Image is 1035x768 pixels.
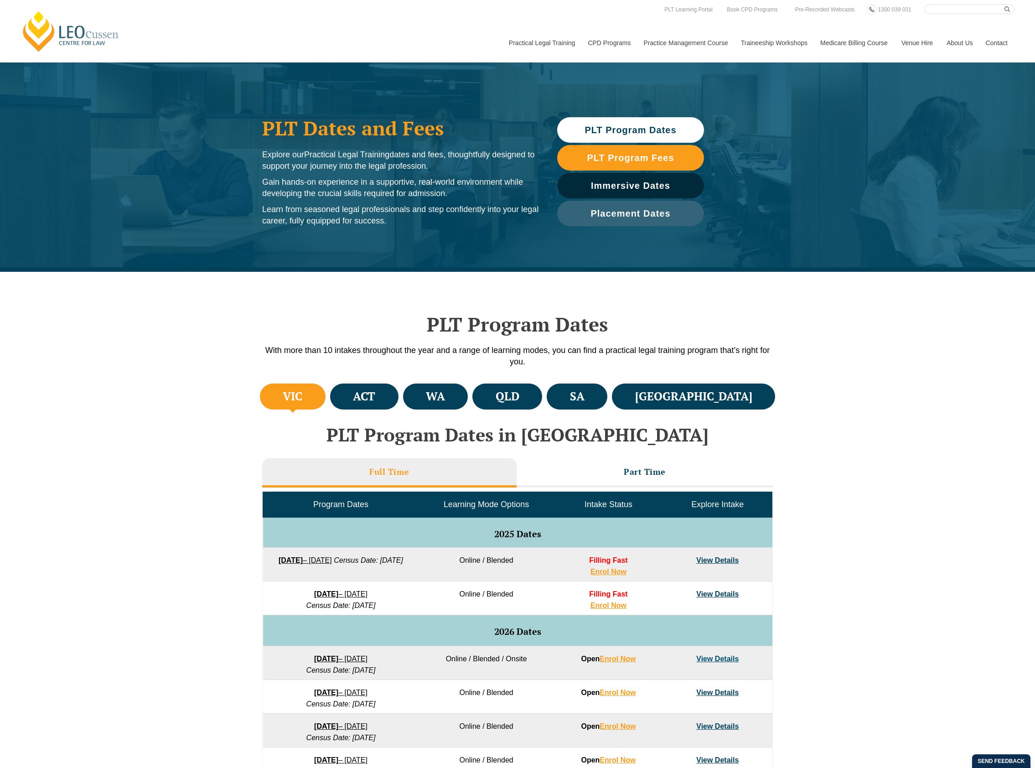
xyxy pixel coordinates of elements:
a: [DATE]– [DATE] [314,689,367,696]
h4: WA [426,389,445,404]
a: View Details [696,722,739,730]
p: Explore our dates and fees, thoughtfully designed to support your journey into the legal profession. [262,149,539,172]
a: Venue Hire [895,23,940,62]
h4: SA [570,389,585,404]
span: 2025 Dates [494,528,541,540]
a: View Details [696,689,739,696]
em: Census Date: [DATE] [306,602,376,609]
a: Enrol Now [600,722,636,730]
h4: [GEOGRAPHIC_DATA] [635,389,752,404]
a: Pre-Recorded Webcasts [793,5,857,15]
a: Contact [979,23,1014,62]
strong: Open [581,722,636,730]
p: With more than 10 intakes throughout the year and a range of learning modes, you can find a pract... [258,345,777,368]
span: Intake Status [585,500,632,509]
a: Enrol Now [600,655,636,663]
h4: VIC [283,389,302,404]
a: About Us [940,23,979,62]
h1: PLT Dates and Fees [262,117,539,140]
a: [DATE]– [DATE] [314,756,367,764]
span: Explore Intake [691,500,744,509]
span: Immersive Dates [591,181,670,190]
strong: [DATE] [314,655,338,663]
a: PLT Learning Portal [662,5,715,15]
span: Practical Legal Training [304,150,389,159]
strong: [DATE] [279,556,303,564]
em: Census Date: [DATE] [334,556,403,564]
a: View Details [696,655,739,663]
a: 1300 039 031 [875,5,913,15]
a: Medicare Billing Course [813,23,895,62]
span: Filling Fast [589,590,627,598]
td: Online / Blended [419,581,554,615]
a: [DATE]– [DATE] [314,655,367,663]
a: [DATE]– [DATE] [279,556,332,564]
a: Enrol Now [590,568,626,576]
span: 2026 Dates [494,625,541,638]
a: View Details [696,756,739,764]
td: Online / Blended [419,548,554,581]
h4: ACT [353,389,375,404]
span: PLT Program Dates [585,125,676,135]
h3: Full Time [369,467,409,477]
a: Practice Management Course [637,23,734,62]
a: PLT Program Fees [557,145,704,171]
span: PLT Program Fees [587,153,674,162]
strong: Open [581,655,636,663]
a: Immersive Dates [557,173,704,198]
td: Online / Blended [419,680,554,714]
a: Book CPD Programs [724,5,780,15]
em: Census Date: [DATE] [306,700,376,708]
iframe: LiveChat chat widget [974,707,1012,745]
span: Placement Dates [590,209,670,218]
h2: PLT Program Dates in [GEOGRAPHIC_DATA] [258,425,777,445]
a: Placement Dates [557,201,704,226]
strong: [DATE] [314,689,338,696]
a: Practical Legal Training [502,23,581,62]
a: PLT Program Dates [557,117,704,143]
a: [DATE]– [DATE] [314,722,367,730]
a: [DATE]– [DATE] [314,590,367,598]
strong: [DATE] [314,756,338,764]
span: Filling Fast [589,556,627,564]
span: 1300 039 031 [878,6,911,13]
em: Census Date: [DATE] [306,666,376,674]
h3: Part Time [624,467,666,477]
a: View Details [696,590,739,598]
a: [PERSON_NAME] Centre for Law [21,10,121,53]
td: Online / Blended [419,714,554,747]
a: Enrol Now [590,602,626,609]
span: Learning Mode Options [444,500,529,509]
p: Learn from seasoned legal professionals and step confidently into your legal career, fully equipp... [262,204,539,227]
strong: Open [581,689,636,696]
strong: [DATE] [314,722,338,730]
a: View Details [696,556,739,564]
span: Program Dates [313,500,368,509]
a: CPD Programs [581,23,637,62]
a: Enrol Now [600,756,636,764]
p: Gain hands-on experience in a supportive, real-world environment while developing the crucial ski... [262,176,539,199]
a: Enrol Now [600,689,636,696]
strong: Open [581,756,636,764]
h4: QLD [496,389,519,404]
em: Census Date: [DATE] [306,734,376,742]
h2: PLT Program Dates [258,313,777,336]
td: Online / Blended / Onsite [419,646,554,680]
a: Traineeship Workshops [734,23,813,62]
strong: [DATE] [314,590,338,598]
